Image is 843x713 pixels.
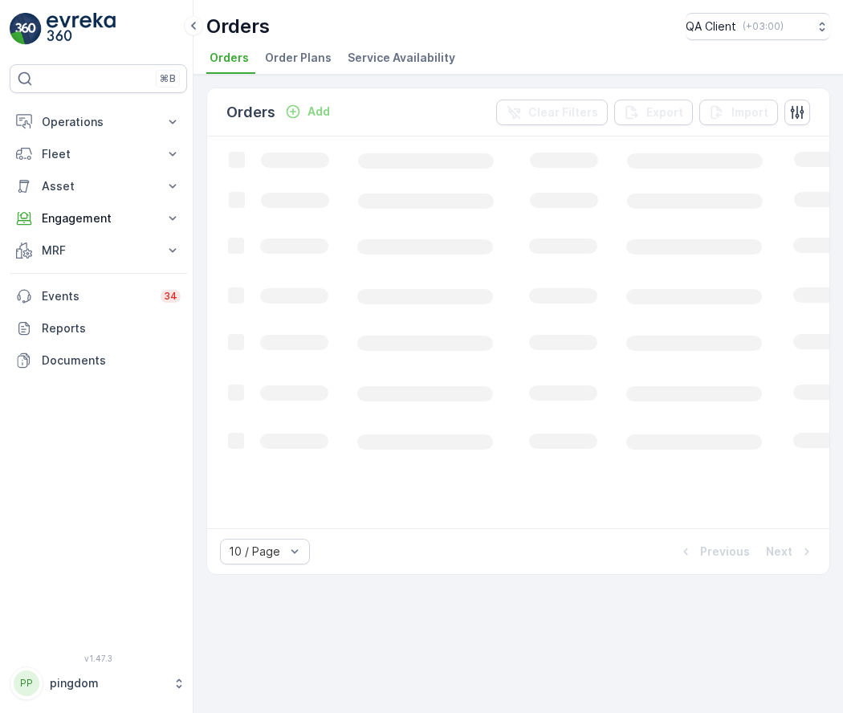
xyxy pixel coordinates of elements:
[686,18,736,35] p: QA Client
[10,280,187,312] a: Events34
[307,104,330,120] p: Add
[10,666,187,700] button: PPpingdom
[743,20,784,33] p: ( +03:00 )
[10,13,42,45] img: logo
[206,14,270,39] p: Orders
[646,104,683,120] p: Export
[210,50,249,66] span: Orders
[160,72,176,85] p: ⌘B
[47,13,116,45] img: logo_light-DOdMpM7g.png
[10,654,187,663] span: v 1.47.3
[686,13,830,40] button: QA Client(+03:00)
[614,100,693,125] button: Export
[10,106,187,138] button: Operations
[42,242,155,259] p: MRF
[10,312,187,344] a: Reports
[348,50,455,66] span: Service Availability
[226,101,275,124] p: Orders
[10,170,187,202] button: Asset
[14,670,39,696] div: PP
[42,288,151,304] p: Events
[279,102,336,121] button: Add
[496,100,608,125] button: Clear Filters
[528,104,598,120] p: Clear Filters
[700,544,750,560] p: Previous
[42,146,155,162] p: Fleet
[699,100,778,125] button: Import
[764,542,817,561] button: Next
[766,544,792,560] p: Next
[42,178,155,194] p: Asset
[164,290,177,303] p: 34
[42,320,181,336] p: Reports
[50,675,165,691] p: pingdom
[42,352,181,369] p: Documents
[42,210,155,226] p: Engagement
[731,104,768,120] p: Import
[676,542,751,561] button: Previous
[10,234,187,267] button: MRF
[10,344,187,377] a: Documents
[10,138,187,170] button: Fleet
[265,50,332,66] span: Order Plans
[42,114,155,130] p: Operations
[10,202,187,234] button: Engagement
